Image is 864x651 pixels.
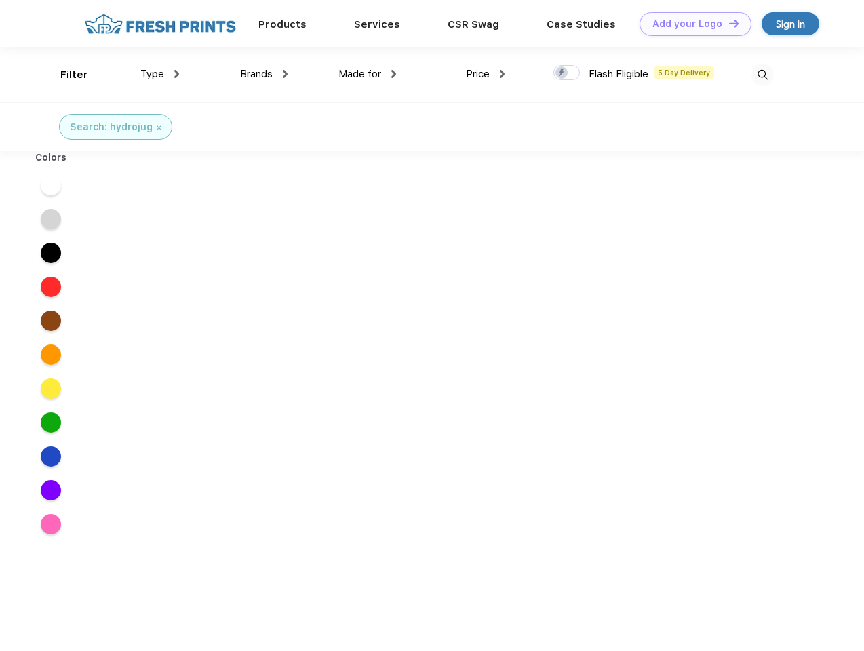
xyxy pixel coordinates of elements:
[60,67,88,83] div: Filter
[174,70,179,78] img: dropdown.png
[654,66,714,79] span: 5 Day Delivery
[283,70,288,78] img: dropdown.png
[81,12,240,36] img: fo%20logo%202.webp
[157,125,161,130] img: filter_cancel.svg
[652,18,722,30] div: Add your Logo
[751,64,774,86] img: desktop_search.svg
[762,12,819,35] a: Sign in
[338,68,381,80] span: Made for
[776,16,805,32] div: Sign in
[466,68,490,80] span: Price
[258,18,307,31] a: Products
[140,68,164,80] span: Type
[70,120,153,134] div: Search: hydrojug
[240,68,273,80] span: Brands
[25,151,77,165] div: Colors
[729,20,739,27] img: DT
[391,70,396,78] img: dropdown.png
[500,70,505,78] img: dropdown.png
[589,68,648,80] span: Flash Eligible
